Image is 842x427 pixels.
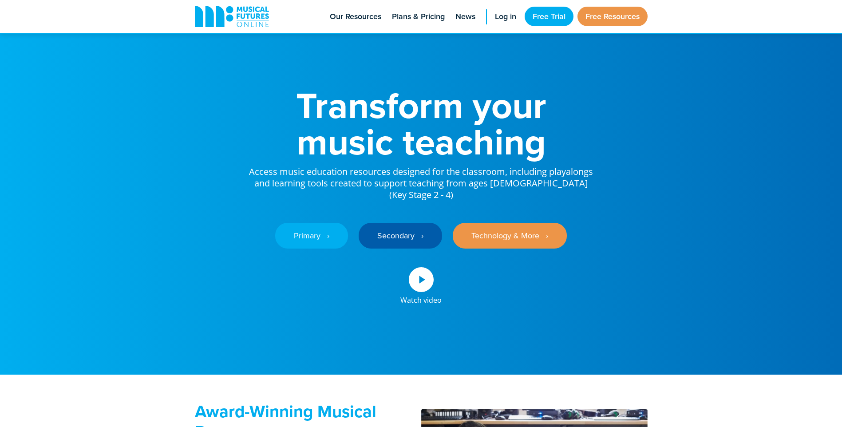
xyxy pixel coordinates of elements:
[400,292,442,304] div: Watch video
[453,223,567,249] a: Technology & More ‎‏‏‎ ‎ ›
[248,87,594,160] h1: Transform your music teaching
[359,223,442,249] a: Secondary ‎‏‏‎ ‎ ›
[248,160,594,201] p: Access music education resources designed for the classroom, including playalongs and learning to...
[455,11,475,23] span: News
[495,11,516,23] span: Log in
[392,11,445,23] span: Plans & Pricing
[577,7,648,26] a: Free Resources
[330,11,381,23] span: Our Resources
[525,7,573,26] a: Free Trial
[275,223,348,249] a: Primary ‎‏‏‎ ‎ ›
